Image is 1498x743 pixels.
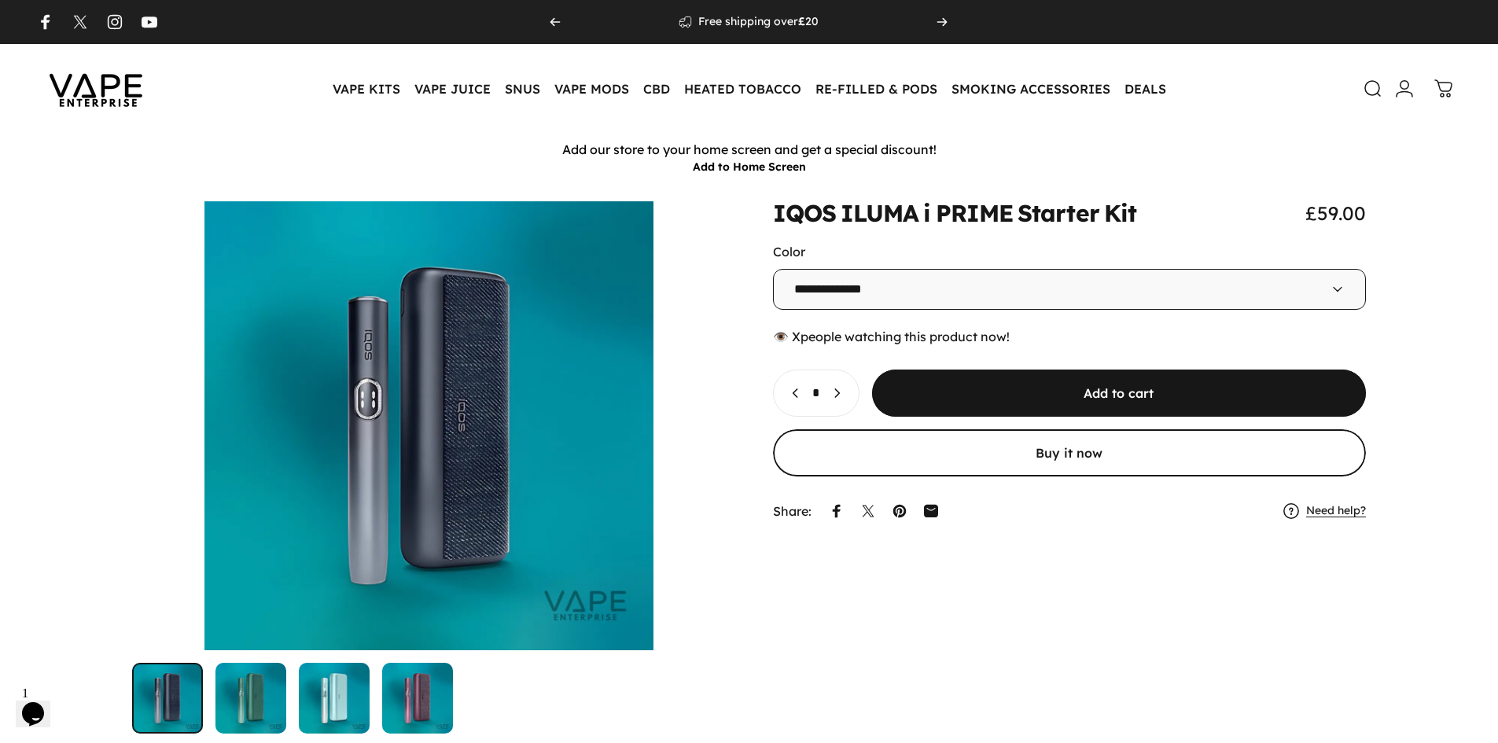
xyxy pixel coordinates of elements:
[773,201,836,225] animate-element: IQOS
[698,15,819,29] p: Free shipping over 20
[773,429,1367,476] button: Buy it now
[299,663,370,734] img: IQOS ILUMA i PRIME Starter Kit
[1306,504,1366,518] a: Need help?
[773,329,1367,344] div: 👁️ people watching this product now!
[215,663,286,734] button: Go to item
[132,663,203,734] img: IQOS ILUMA i PRIME Starter Kit
[841,201,919,225] animate-element: ILUMA
[808,72,944,105] summary: RE-FILLED & PODS
[407,72,498,105] summary: VAPE JUICE
[382,663,453,734] img: IQOS ILUMA i PRIME Starter Kit
[25,52,167,126] img: Vape Enterprise
[1018,201,1099,225] animate-element: Starter
[936,201,1014,225] animate-element: PRIME
[132,201,726,651] button: Open media 4 in modal
[1104,201,1136,225] animate-element: Kit
[823,370,859,416] button: Increase quantity for IQOS ILUMA i PRIME Starter Kit
[382,663,453,734] button: Go to item
[1305,201,1366,225] span: £59.00
[326,72,407,105] summary: VAPE KITS
[16,680,66,727] iframe: chat widget
[132,663,203,734] button: Go to item
[773,505,812,517] p: Share:
[944,72,1117,105] summary: SMOKING ACCESSORIES
[872,370,1367,417] button: Add to cart
[693,160,806,174] button: Add to Home Screen
[1117,72,1173,105] a: DEALS
[773,244,805,259] label: Color
[215,663,286,734] img: IQOS ILUMA i PRIME Starter Kit
[636,72,677,105] summary: CBD
[923,201,930,225] animate-element: i
[798,14,805,28] strong: £
[326,72,1173,105] nav: Primary
[4,142,1494,158] p: Add our store to your home screen and get a special discount!
[132,201,726,734] media-gallery: Gallery Viewer
[498,72,547,105] summary: SNUS
[1426,72,1461,106] a: 0 items
[774,370,810,416] button: Decrease quantity for IQOS ILUMA i PRIME Starter Kit
[299,663,370,734] button: Go to item
[677,72,808,105] summary: HEATED TOBACCO
[547,72,636,105] summary: VAPE MODS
